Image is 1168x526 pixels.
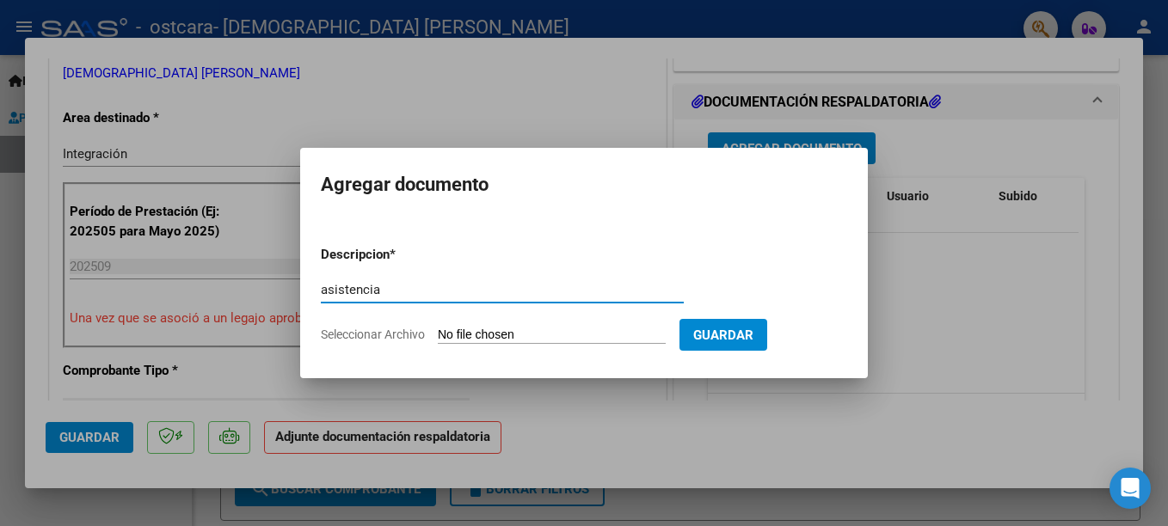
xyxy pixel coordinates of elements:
[1110,468,1151,509] div: Open Intercom Messenger
[679,319,767,351] button: Guardar
[321,168,847,201] h2: Agregar documento
[321,245,479,265] p: Descripcion
[693,327,753,343] span: Guardar
[321,327,425,341] span: Seleccionar Archivo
